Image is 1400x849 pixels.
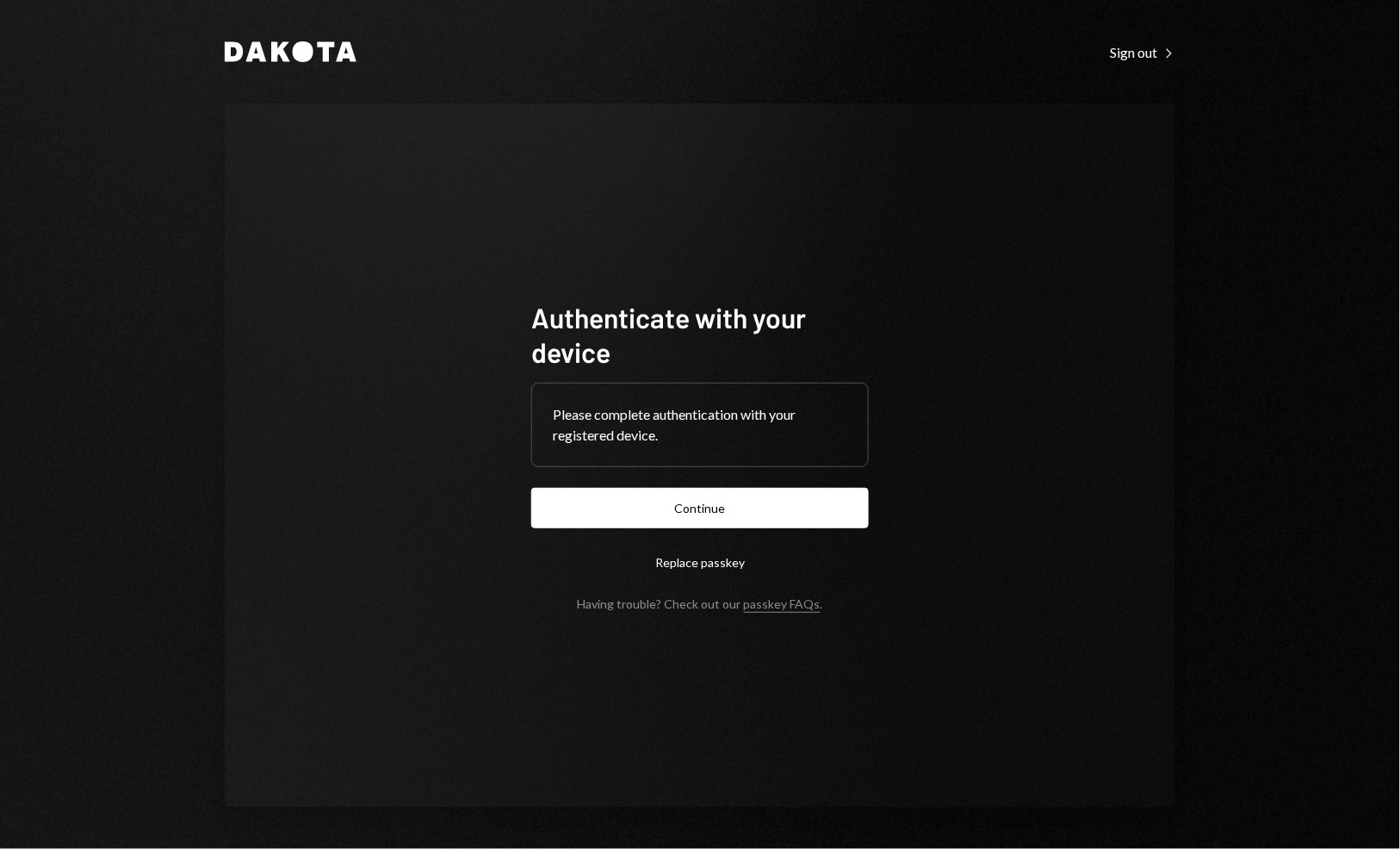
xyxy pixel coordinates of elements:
h1: Authenticate with your device [531,300,869,369]
button: Continue [531,488,869,528]
div: Having trouble? Check out our . [578,596,823,611]
button: Replace passkey [531,542,869,583]
div: Sign out [1111,44,1175,61]
a: passkey FAQs [744,596,821,613]
a: Sign out [1111,42,1175,61]
div: Please complete authentication with your registered device. [553,404,847,446]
